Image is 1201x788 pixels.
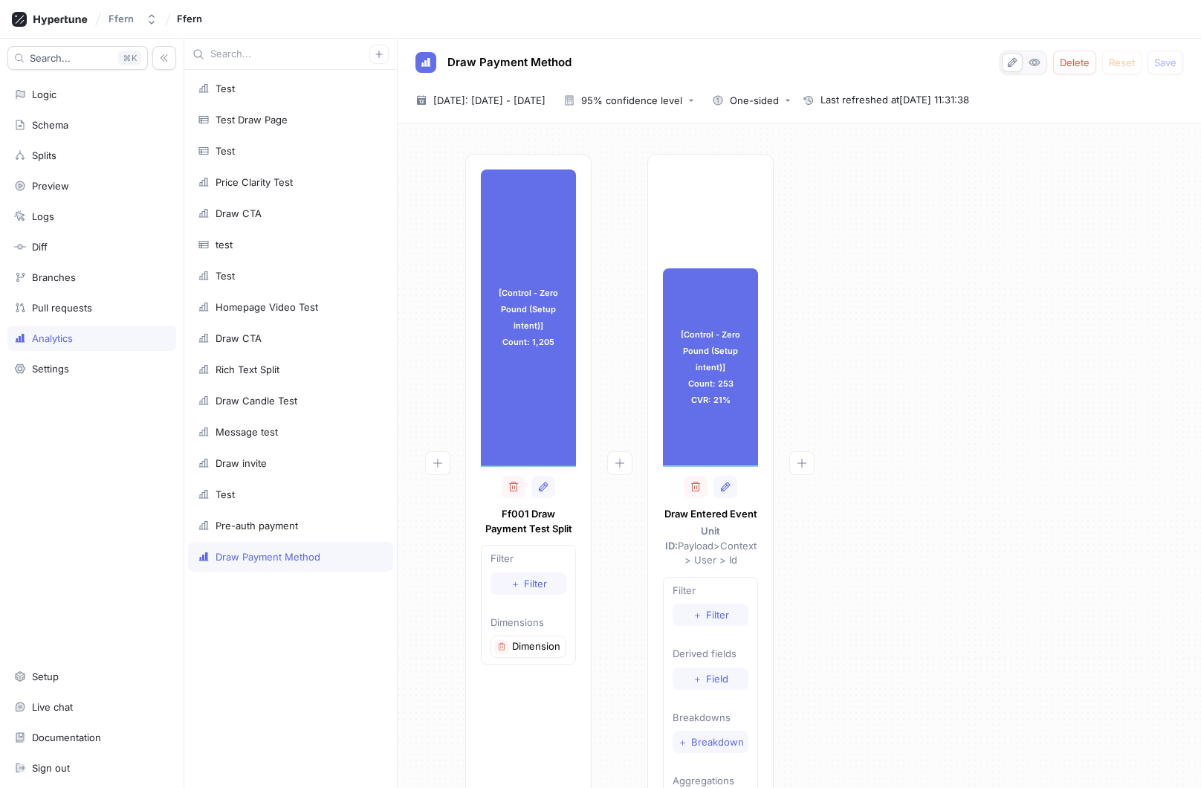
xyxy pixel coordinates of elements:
p: Derived fields [673,647,748,662]
span: Breakdown [691,737,744,746]
div: Logs [32,210,54,222]
div: Ffern [109,13,134,25]
div: [Control - Zero Pound (Setup intent)] Count: 1,205 [481,169,576,465]
div: Homepage Video Test [216,301,318,313]
div: Test [216,488,235,500]
strong: Unit ID: [665,525,721,552]
span: Draw Payment Method [447,56,572,68]
p: Ff001 Draw Payment Test Split [481,507,576,536]
div: Diff [32,241,48,253]
div: K [118,51,141,65]
div: Draw Payment Method [216,551,320,563]
p: Breakdowns [673,711,748,726]
button: Save [1147,51,1183,74]
div: Message test [216,426,278,438]
p: Dimensions [491,616,566,630]
div: Live chat [32,701,73,713]
div: Pull requests [32,302,92,314]
div: Draw CTA [216,207,262,219]
span: Filter [706,610,729,619]
span: Delete [1060,58,1090,67]
div: Analytics [32,332,73,344]
button: Reset [1102,51,1142,74]
span: ＋ [678,737,687,746]
p: Dimension 1 [512,639,563,654]
div: Draw CTA [216,332,262,344]
div: Sign out [32,762,70,774]
button: Search...K [7,46,148,70]
div: Settings [32,363,69,375]
button: ＋Breakdown [673,731,748,753]
span: Filter [524,579,547,588]
div: test [216,239,233,251]
div: Test [216,83,235,94]
a: Documentation [7,725,176,750]
span: [DATE]: [DATE] - [DATE] [433,93,546,108]
span: Field [706,674,728,683]
div: Test Draw Page [216,114,288,126]
button: ＋Filter [673,604,748,626]
div: Preview [32,180,69,192]
span: ＋ [693,674,702,683]
button: One-sided [706,89,797,112]
div: Setup [32,671,59,682]
div: One-sided [730,96,779,106]
button: 95% confidence level [557,89,700,112]
button: Delete [1053,51,1096,74]
span: Reset [1109,58,1135,67]
button: Ffern [103,7,164,31]
div: Logic [32,88,56,100]
div: Pre-auth payment [216,520,298,532]
div: Documentation [32,732,101,743]
p: Filter [491,552,566,566]
div: Price Clarity Test [216,176,293,188]
div: Draw invite [216,457,267,469]
div: [Control - Zero Pound (Setup intent)] Count: 253 CVR: 21% [663,268,758,465]
p: Draw Entered Event [663,507,758,522]
span: Ffern [177,13,202,24]
input: Search... [210,47,369,62]
div: Test [216,145,235,157]
div: Draw Candle Test [216,395,297,407]
p: Payload > Context > User > Id [663,524,758,568]
p: Filter [673,584,748,598]
span: ＋ [511,579,520,588]
div: Rich Text Split [216,364,279,375]
span: ＋ [693,610,702,619]
span: Save [1154,58,1176,67]
span: Last refreshed at [DATE] 11:31:38 [820,93,969,108]
button: ＋Filter [491,572,566,595]
span: Search... [30,54,71,62]
div: Splits [32,149,56,161]
div: Branches [32,271,76,283]
div: Schema [32,119,68,131]
button: ＋Field [673,668,748,690]
div: Test [216,270,235,282]
div: 95% confidence level [581,96,682,106]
